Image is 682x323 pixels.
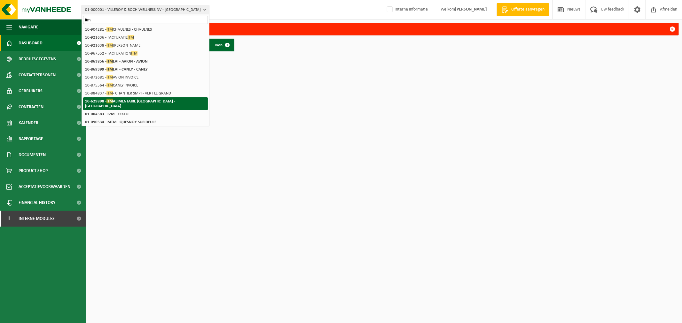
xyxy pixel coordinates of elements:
[19,131,43,147] span: Rapportage
[19,163,48,179] span: Product Shop
[82,5,209,14] button: 01-000001 - VILLEROY & BOCH WELLNESS NV - [GEOGRAPHIC_DATA]
[83,26,208,34] li: 10-904281 - CHAULNES - CHAULNES
[83,16,208,24] input: Zoeken naar gekoppelde vestigingen
[497,3,549,16] a: Offerte aanvragen
[19,35,43,51] span: Dashboard
[85,5,201,15] span: 01-000001 - VILLEROY & BOCH WELLNESS NV - [GEOGRAPHIC_DATA]
[19,179,70,195] span: Acceptatievoorwaarden
[19,99,43,115] span: Contracten
[106,43,113,48] span: ITM
[19,67,56,83] span: Contactpersonen
[19,195,55,211] span: Financial History
[19,19,38,35] span: Navigatie
[83,41,208,49] li: 10-921638 - [PERSON_NAME]
[106,99,113,103] span: ITM
[85,112,129,116] strong: 01-004583 - IVM - EEKLO
[455,7,487,12] strong: [PERSON_NAME]
[128,35,134,40] span: ITM
[19,147,46,163] span: Documenten
[19,115,38,131] span: Kalender
[214,43,223,47] span: Toon
[106,67,113,71] span: ITM
[83,49,208,57] li: 10-967552 - FACTURATION
[85,120,156,124] strong: 01-090534 - MTM - QUESNOY SUR DEULE
[101,23,666,35] div: Deze party bestaat niet
[386,5,428,14] label: Interne informatie
[6,211,12,227] span: I
[83,89,208,97] li: 10-884837 - - CHANTIER SMPI - VERT LE GRAND
[85,59,148,64] strong: 10-863856 - LAI - AVION - AVION
[83,81,208,89] li: 10-875564 - CANLY INVOICE
[83,34,208,41] li: 10-921636 - FACTURATIE
[106,91,113,95] span: ITM
[106,59,113,64] span: ITM
[106,83,113,87] span: ITM
[83,73,208,81] li: 10-872681 - AVION INVOICE
[106,75,113,79] span: ITM
[510,6,546,13] span: Offerte aanvragen
[131,51,137,56] span: ITM
[19,83,43,99] span: Gebruikers
[19,211,55,227] span: Interne modules
[106,27,113,32] span: ITM
[85,67,148,71] strong: 10-869399 - LAI - CANLY - CANLY
[209,39,234,51] a: Toon
[19,51,56,67] span: Bedrijfsgegevens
